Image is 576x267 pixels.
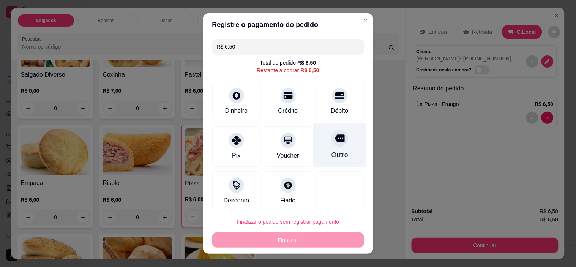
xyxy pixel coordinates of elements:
header: Registre o pagamento do pedido [203,13,373,36]
div: R$ 6,50 [297,59,316,66]
div: Dinheiro [225,106,248,115]
div: Total do pedido [260,59,316,66]
div: Pix [232,151,240,160]
button: Finalizar o pedido sem registrar pagamento [212,214,364,229]
div: Voucher [277,151,299,160]
div: Desconto [224,196,249,205]
input: Ex.: hambúrguer de cordeiro [217,39,360,54]
button: Close [360,15,372,27]
div: R$ 6,50 [301,66,319,74]
div: Débito [331,106,348,115]
div: Outro [331,150,348,160]
div: Restante a cobrar [257,66,319,74]
div: Fiado [280,196,295,205]
div: Crédito [278,106,298,115]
